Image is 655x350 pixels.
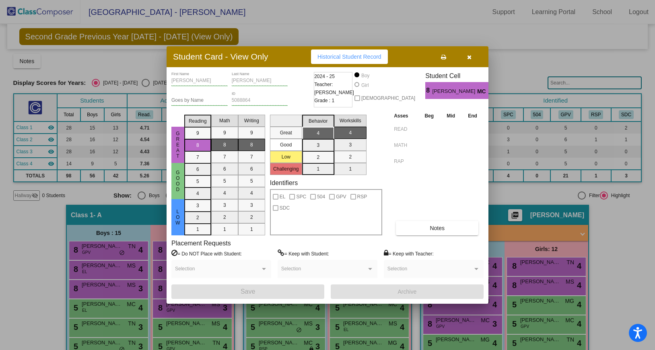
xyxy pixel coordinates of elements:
[270,179,298,187] label: Identifiers
[331,284,484,299] button: Archive
[361,82,369,89] div: Girl
[232,98,288,103] input: Enter ID
[174,131,181,159] span: Great
[280,203,290,213] span: SDC
[280,192,286,202] span: EL
[461,111,484,120] th: End
[394,139,416,151] input: assessment
[296,192,306,202] span: SPC
[361,93,415,103] span: [DEMOGRAPHIC_DATA]
[171,98,228,103] input: goes by name
[317,54,381,60] span: Historical Student Record
[171,249,242,257] label: = Do NOT Place with Student:
[384,249,434,257] label: = Keep with Teacher:
[425,72,495,80] h3: Student Cell
[317,192,325,202] span: 504
[488,86,495,95] span: 4
[433,87,477,96] span: [PERSON_NAME]
[173,51,268,62] h3: Student Card - View Only
[336,192,346,202] span: GPV
[430,225,445,231] span: Notes
[278,249,329,257] label: = Keep with Student:
[314,72,335,80] span: 2024 - 25
[440,111,461,120] th: Mid
[477,87,488,96] span: MC
[314,80,354,97] span: Teacher: [PERSON_NAME]
[398,288,417,295] span: Archive
[396,221,478,235] button: Notes
[174,170,181,192] span: Good
[394,155,416,167] input: assessment
[394,123,416,135] input: assessment
[425,86,432,95] span: 8
[174,209,181,226] span: Low
[171,239,231,247] label: Placement Requests
[311,49,388,64] button: Historical Student Record
[392,111,418,120] th: Asses
[314,97,334,105] span: Grade : 1
[357,192,367,202] span: RSP
[418,111,440,120] th: Beg
[171,284,324,299] button: Save
[241,288,255,295] span: Save
[361,72,370,79] div: Boy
